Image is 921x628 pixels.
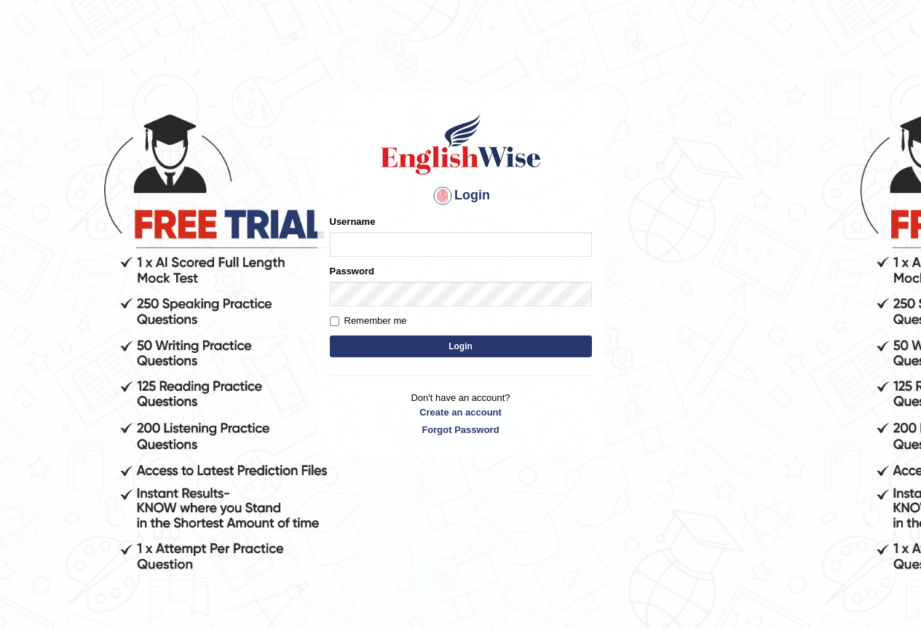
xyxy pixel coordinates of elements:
[330,391,592,436] p: Don't have an account?
[330,264,374,278] label: Password
[330,405,592,419] a: Create an account
[330,184,592,207] h4: Login
[378,111,544,177] img: Logo of English Wise sign in for intelligent practice with AI
[330,215,376,228] label: Username
[330,314,407,328] label: Remember me
[330,317,339,326] input: Remember me
[330,423,592,437] a: Forgot Password
[330,335,592,357] button: Login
